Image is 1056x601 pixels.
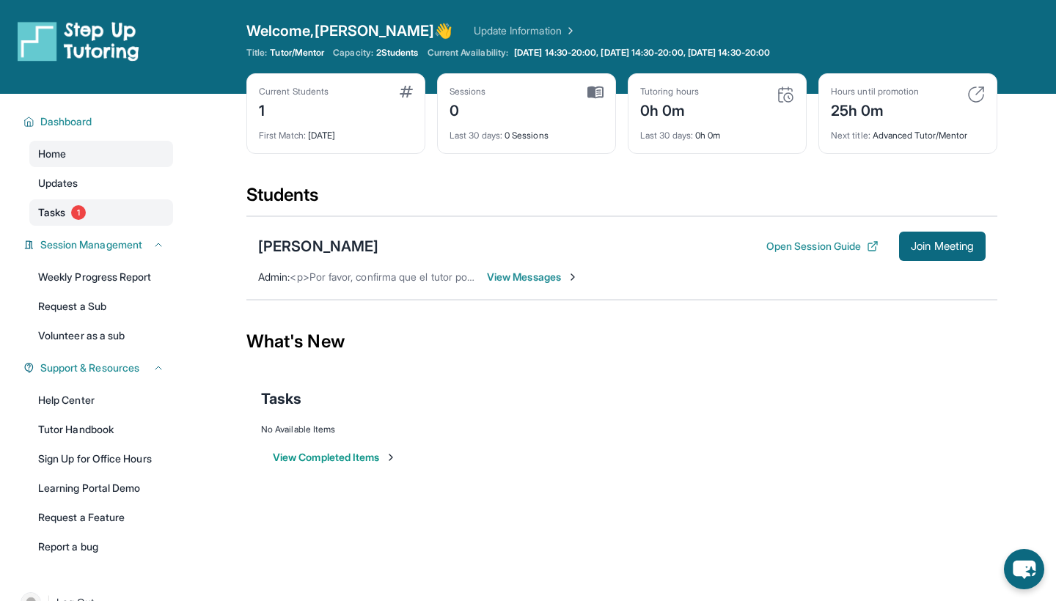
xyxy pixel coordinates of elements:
span: Last 30 days : [640,130,693,141]
a: Volunteer as a sub [29,322,173,349]
a: Home [29,141,173,167]
img: Chevron-Right [567,271,579,283]
a: Request a Sub [29,293,173,320]
a: Tutor Handbook [29,416,173,443]
span: Updates [38,176,78,191]
div: No Available Items [261,424,983,435]
div: [PERSON_NAME] [258,236,378,257]
div: Current Students [259,86,329,97]
a: [DATE] 14:30-20:00, [DATE] 14:30-20:00, [DATE] 14:30-20:00 [511,47,773,59]
a: Learning Portal Demo [29,475,173,501]
a: Sign Up for Office Hours [29,446,173,472]
span: Next title : [831,130,870,141]
a: Update Information [474,23,576,38]
div: 25h 0m [831,97,919,121]
button: chat-button [1004,549,1044,589]
div: Students [246,183,997,215]
span: 2 Students [376,47,419,59]
img: card [400,86,413,97]
span: Title: [246,47,267,59]
span: Support & Resources [40,361,139,375]
div: Tutoring hours [640,86,699,97]
img: card [967,86,985,103]
a: Tasks1 [29,199,173,226]
span: Last 30 days : [450,130,502,141]
div: Advanced Tutor/Mentor [831,121,985,141]
button: Support & Resources [34,361,164,375]
span: Admin : [258,270,290,283]
div: 0 Sessions [450,121,604,141]
div: 0h 0m [640,121,794,141]
span: Welcome, [PERSON_NAME] 👋 [246,21,453,41]
button: Dashboard [34,114,164,129]
button: View Completed Items [273,450,397,465]
button: Open Session Guide [766,239,879,254]
div: 0 [450,97,486,121]
span: 1 [71,205,86,220]
span: View Messages [487,270,579,284]
a: Updates [29,170,173,196]
img: card [777,86,794,103]
div: Hours until promotion [831,86,919,97]
span: Tasks [38,205,65,220]
img: card [587,86,604,99]
span: Dashboard [40,114,92,129]
div: [DATE] [259,121,413,141]
span: Home [38,147,66,161]
span: Current Availability: [428,47,508,59]
div: What's New [246,309,997,374]
a: Help Center [29,387,173,413]
span: Tutor/Mentor [270,47,324,59]
button: Join Meeting [899,232,986,261]
span: [DATE] 14:30-20:00, [DATE] 14:30-20:00, [DATE] 14:30-20:00 [514,47,770,59]
span: Tasks [261,388,301,409]
a: Weekly Progress Report [29,264,173,290]
a: Request a Feature [29,504,173,531]
img: Chevron Right [562,23,576,38]
a: Report a bug [29,534,173,560]
div: 0h 0m [640,97,699,121]
span: Join Meeting [911,242,974,251]
div: 1 [259,97,329,121]
span: Session Management [40,237,142,252]
img: logo [18,21,139,62]
div: Sessions [450,86,486,97]
button: Session Management [34,237,164,252]
span: First Match : [259,130,306,141]
span: <p>Por favor, confirma que el tutor podrá asistir a tu primera hora de reunión asignada antes de ... [290,270,832,283]
span: Capacity: [333,47,373,59]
